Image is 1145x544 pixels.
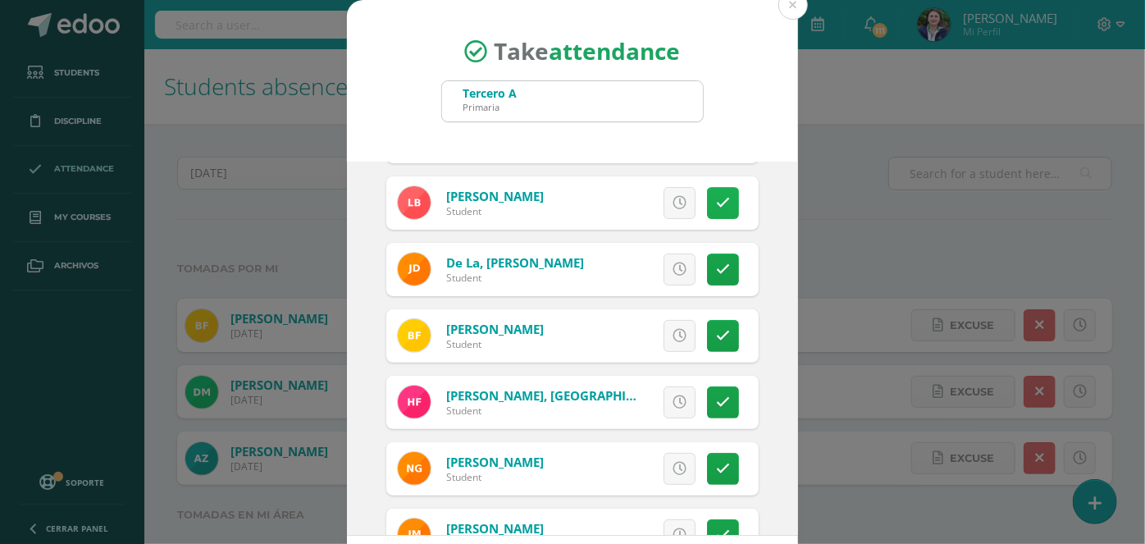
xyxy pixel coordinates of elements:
[463,85,517,101] div: Tercero A
[550,36,681,67] strong: attendance
[495,36,681,67] span: Take
[446,188,544,204] a: [PERSON_NAME]
[398,319,431,352] img: 0b04a8aa3c1dc7697c41ad123a1a4722.png
[446,337,544,351] div: Student
[446,470,544,484] div: Student
[442,81,703,121] input: Search for a grade or section here…
[446,404,643,418] div: Student
[463,101,517,113] div: Primaria
[398,452,431,485] img: f4a7fe36fb743bc785764cfded83d087.png
[446,387,676,404] a: [PERSON_NAME], [GEOGRAPHIC_DATA]
[446,204,544,218] div: Student
[446,454,544,470] a: [PERSON_NAME]
[446,520,544,537] a: [PERSON_NAME]
[446,271,584,285] div: Student
[446,254,584,271] a: de la, [PERSON_NAME]
[446,321,544,337] a: [PERSON_NAME]
[398,386,431,418] img: dabe726dd2569415e07aac09c525f30a.png
[398,253,431,286] img: 8b5c7731fb238e28717ed25716e4c8c3.png
[398,186,431,219] img: b948d34309df028f8f8dced798eec034.png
